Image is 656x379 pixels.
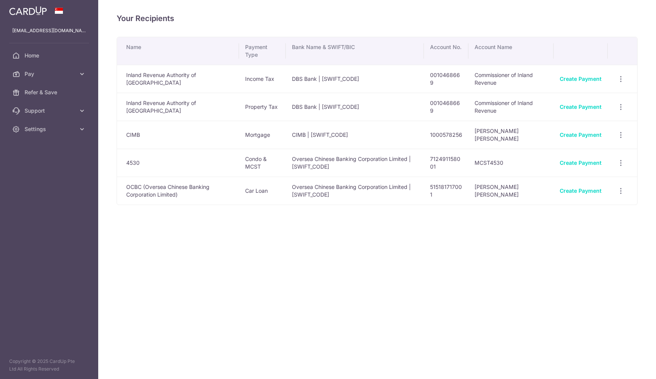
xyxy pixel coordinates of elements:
a: Create Payment [560,103,602,110]
p: [EMAIL_ADDRESS][DOMAIN_NAME] [12,27,86,34]
td: 4530 [117,149,239,177]
td: 0010468669 [424,93,468,121]
td: Inland Revenue Authority of [GEOGRAPHIC_DATA] [117,65,239,93]
span: Settings [25,125,75,133]
td: DBS Bank | [SWIFT_CODE] [286,93,424,121]
td: OCBC (Oversea Chinese Banking Corporation Limited) [117,177,239,205]
td: 515181717001 [424,177,468,205]
a: Create Payment [560,159,602,166]
th: Bank Name & SWIFT/BIC [286,37,424,65]
td: Mortgage [239,121,286,149]
td: DBS Bank | [SWIFT_CODE] [286,65,424,93]
td: Condo & MCST [239,149,286,177]
td: Oversea Chinese Banking Corporation Limited | [SWIFT_CODE] [286,177,424,205]
a: Create Payment [560,131,602,138]
img: CardUp [9,6,47,15]
td: Commissioner of Inland Revenue [468,65,554,93]
td: Oversea Chinese Banking Corporation Limited | [SWIFT_CODE] [286,149,424,177]
td: 0010468669 [424,65,468,93]
a: Create Payment [560,75,602,82]
td: 1000578256 [424,121,468,149]
th: Account No. [424,37,468,65]
span: Refer & Save [25,89,75,96]
td: CIMB | [SWIFT_CODE] [286,121,424,149]
td: MCST4530 [468,149,554,177]
th: Name [117,37,239,65]
td: Commissioner of Inland Revenue [468,93,554,121]
td: CIMB [117,121,239,149]
td: 712491158001 [424,149,468,177]
th: Account Name [468,37,554,65]
td: Car Loan [239,177,286,205]
span: Pay [25,70,75,78]
span: Home [25,52,75,59]
td: [PERSON_NAME] [PERSON_NAME] [468,177,554,205]
td: Income Tax [239,65,286,93]
td: Inland Revenue Authority of [GEOGRAPHIC_DATA] [117,93,239,121]
td: Property Tax [239,93,286,121]
span: Support [25,107,75,115]
th: Payment Type [239,37,286,65]
a: Create Payment [560,187,602,194]
td: [PERSON_NAME] [PERSON_NAME] [468,121,554,149]
h4: Your Recipients [117,12,638,25]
